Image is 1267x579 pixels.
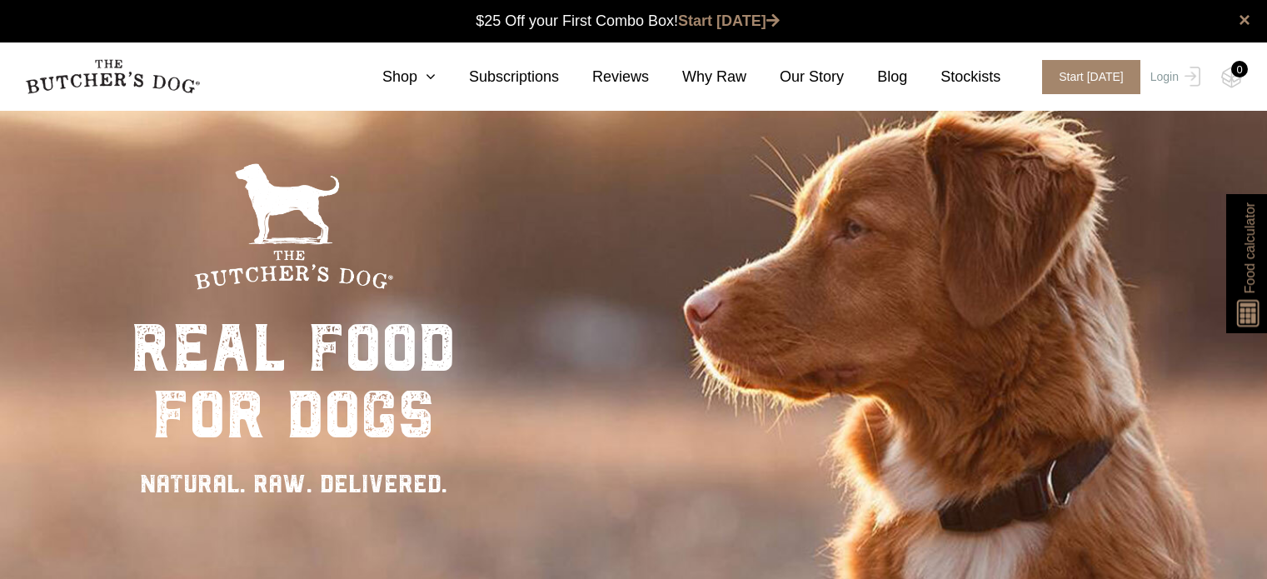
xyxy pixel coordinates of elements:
[1042,60,1140,94] span: Start [DATE]
[1231,61,1248,77] div: 0
[436,66,559,88] a: Subscriptions
[649,66,746,88] a: Why Raw
[1240,202,1260,293] span: Food calculator
[1239,10,1250,30] a: close
[1025,60,1146,94] a: Start [DATE]
[1221,67,1242,88] img: TBD_Cart-Empty.png
[1146,60,1200,94] a: Login
[131,465,456,502] div: NATURAL. RAW. DELIVERED.
[746,66,844,88] a: Our Story
[131,315,456,448] div: real food for dogs
[559,66,649,88] a: Reviews
[844,66,907,88] a: Blog
[907,66,1000,88] a: Stockists
[678,12,780,29] a: Start [DATE]
[349,66,436,88] a: Shop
